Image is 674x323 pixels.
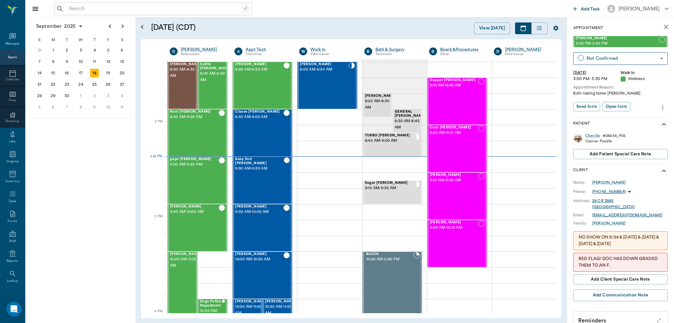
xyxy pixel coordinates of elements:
a: [PERSON_NAME] [505,47,549,53]
div: Veterinarian [505,52,549,57]
div: Thursday, September 11, 2025 [90,57,99,66]
input: Search [66,4,242,13]
div: Tuesday, September 2, 2025 [63,46,71,55]
p: Appointment [573,25,603,31]
a: Board &Procedures [440,47,484,53]
span: Add patient Special Care Note [590,151,651,158]
div: Email: [573,212,592,218]
a: [PERSON_NAME] [592,221,626,226]
div: Wednesday, September 3, 2025 [76,46,85,55]
span: Add client Special Care Note [591,276,650,283]
p: [PHONE_NUMBER] [592,189,626,195]
p: RED FLAG! DOC HAS DOWN GRADED THEM TO AN F. [579,256,662,269]
div: Wednesday, October 8, 2025 [76,103,85,112]
div: Phone: [573,189,592,195]
button: Add Communication Note [573,289,668,301]
div: Appts [8,55,17,60]
span: 8:00 AM - 8:30 AM [170,66,202,79]
span: 10:00 AM - 11:00 AM [170,256,202,269]
div: Saturday, September 6, 2025 [118,46,126,55]
span: 10:30 AM - 11:00 AM [265,304,297,316]
button: Send form [573,102,600,112]
div: CHECKED_IN, 8:45 AM - 9:00 AM [362,133,422,157]
div: CHECKED_OUT, 8:00 AM - 8:30 AM [233,62,292,109]
div: Lookup [7,279,18,283]
span: 9:00 AM - 9:30 AM [235,165,284,172]
span: Cattle [PERSON_NAME] [200,62,232,71]
span: [PERSON_NAME] [170,205,219,209]
div: Messages [5,41,20,46]
div: [PERSON_NAME] [592,180,626,185]
div: Thursday, October 2, 2025 [90,91,99,100]
div: Today, Thursday, September 18, 2025 [90,69,99,78]
span: [PERSON_NAME] [235,252,283,256]
button: September2025 [33,20,86,33]
div: Friday, September 26, 2025 [104,80,113,89]
div: CHECKED_OUT, 8:00 AM - 8:30 AM [167,62,197,109]
div: Monday, September 29, 2025 [49,91,58,100]
div: Friday, September 12, 2025 [104,57,113,66]
div: Monday, September 15, 2025 [49,69,58,78]
div: 3 PM [146,213,162,229]
span: 10:30 AM - 11:00 AM [235,304,267,316]
span: [PERSON_NAME] [430,173,478,177]
div: Friday, October 10, 2025 [104,103,113,112]
a: Appt Tech [246,47,290,53]
div: / [242,4,249,13]
div: Wednesday, September 24, 2025 [76,80,85,89]
span: 8:45 AM - 9:00 AM [365,138,413,144]
svg: show more [660,167,668,175]
div: Friday, October 3, 2025 [104,91,113,100]
div: Sunday, August 31, 2025 [35,46,44,55]
div: Canine - Poodle [585,139,626,144]
button: Add client Special Care Note [573,274,668,284]
span: 8:40 AM - 9:10 AM [430,130,478,136]
a: [PERSON_NAME] [181,47,225,53]
div: Tuesday, September 30, 2025 [63,91,71,100]
div: D [494,47,502,55]
span: 9:10 AM - 9:40 AM [430,177,478,183]
div: CHECKED_OUT, 9:30 AM - 10:00 AM [167,204,228,252]
div: Tuesday, September 16, 2025 [63,69,71,78]
span: 9:15 AM - 9:30 AM [365,185,413,191]
span: 8:30 AM - 9:00 AM [235,114,283,120]
div: Staff [9,239,16,244]
button: Next page [116,20,129,33]
div: Tasks [9,199,16,204]
div: Monday, October 6, 2025 [49,103,58,112]
svg: show more [660,121,668,128]
span: Runt [PERSON_NAME] [170,110,219,114]
img: Profile Image [573,133,583,143]
div: Veterinarian [181,52,225,57]
div: Reports [7,259,18,264]
span: 9:40 AM - 10:10 AM [430,225,478,231]
div: Walk In [621,70,668,76]
button: Add Task [571,3,602,15]
div: Sunday, September 7, 2025 [35,57,44,66]
div: Wednesday, September 10, 2025 [76,57,85,66]
div: # 08834_P05 [603,133,626,139]
span: 8:30 AM - 9:00 AM [170,114,219,120]
div: Thursday, September 4, 2025 [90,46,99,55]
button: Open calendar [138,15,146,39]
div: Inventory [5,179,20,184]
div: Chenille [585,133,600,139]
span: 9:00 AM - 9:30 AM [170,161,219,168]
div: Sunday, October 5, 2025 [35,103,44,112]
div: CHECKED_OUT, 10:00 AM - 10:30 AM [233,252,292,299]
div: Monday, September 22, 2025 [49,80,58,89]
span: 10:30 AM - 11:00 AM [200,308,222,320]
div: Walk In [310,47,355,53]
div: T [88,35,101,45]
button: [PERSON_NAME] [602,3,674,15]
div: B [429,47,437,55]
div: F [101,35,115,45]
span: Clause [PERSON_NAME] [235,110,283,114]
p: Client [573,167,588,175]
span: 8:20 AM - 8:35 AM [365,98,397,111]
div: Sunday, September 14, 2025 [35,69,44,78]
div: Sunday, September 28, 2025 [35,91,44,100]
div: M [46,35,60,45]
button: Previous page [104,20,116,33]
span: 8:00 AM - 8:30 AM [200,71,232,83]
